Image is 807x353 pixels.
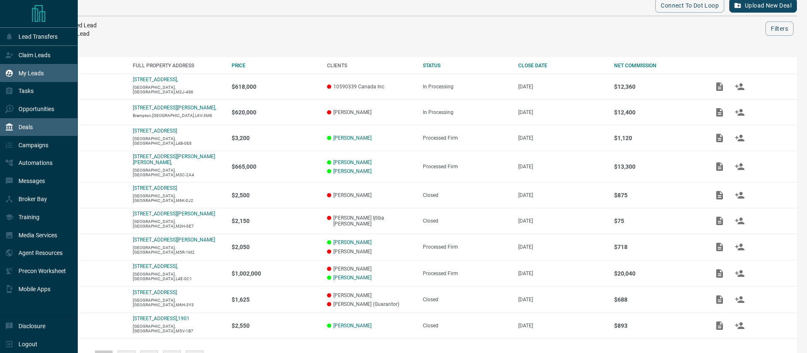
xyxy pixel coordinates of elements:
span: Match Clients [730,218,750,223]
p: $2,500 [232,192,319,199]
p: [GEOGRAPHIC_DATA],[GEOGRAPHIC_DATA],L4E-0C1 [133,272,223,281]
p: $1,625 [232,296,319,303]
a: [STREET_ADDRESS][PERSON_NAME] [133,237,215,243]
span: Add / View Documents [709,135,730,141]
p: Lease - Co-Op [37,323,124,329]
a: [PERSON_NAME] [333,159,372,165]
p: Lease - Co-Op [37,244,124,250]
p: $3,200 [232,135,319,141]
p: $12,400 [614,109,702,116]
span: Add / View Documents [709,163,730,169]
a: [STREET_ADDRESS][PERSON_NAME], [133,105,216,111]
p: [DATE] [518,135,606,141]
span: Add / View Documents [709,322,730,328]
span: Match Clients [730,83,750,89]
p: Lease - Co-Op [37,218,124,224]
div: CLIENTS [327,63,414,69]
span: Match Clients [730,244,750,249]
div: In Processing [423,84,510,90]
div: Closed [423,297,510,303]
span: Add / View Documents [709,109,730,115]
p: [DATE] [518,109,606,115]
span: Add / View Documents [709,192,730,198]
div: Processed Firm [423,244,510,250]
p: [GEOGRAPHIC_DATA],[GEOGRAPHIC_DATA],M3C-2A4 [133,168,223,177]
a: [PERSON_NAME] [333,168,372,174]
p: [DATE] [518,297,606,303]
a: [STREET_ADDRESS] [133,289,177,295]
p: Lease - Co-Op [37,135,124,141]
a: [STREET_ADDRESS],1901 [133,316,190,321]
p: $2,550 [232,322,319,329]
div: Processed Firm [423,271,510,276]
p: [DATE] [518,192,606,198]
p: Purchase - Listing [37,84,124,90]
p: [DATE] [518,244,606,250]
div: Closed [423,323,510,329]
div: Closed [423,192,510,198]
p: $618,000 [232,83,319,90]
p: [DATE] [518,323,606,329]
p: [PERSON_NAME] (Guarantor) [327,301,414,307]
p: Purchase - Co-Op [37,271,124,276]
p: [PERSON_NAME] [327,292,414,298]
div: STATUS [423,63,510,69]
p: $620,000 [232,109,319,116]
div: PRICE [232,63,319,69]
p: $1,002,000 [232,270,319,277]
p: 10590339 Canada Inc [327,84,414,90]
p: [GEOGRAPHIC_DATA],[GEOGRAPHIC_DATA],M5V-1B7 [133,324,223,333]
p: $718 [614,244,702,250]
p: $875 [614,192,702,199]
p: $12,360 [614,83,702,90]
p: [PERSON_NAME] [327,249,414,255]
p: [PERSON_NAME] [327,266,414,272]
a: [PERSON_NAME] [333,135,372,141]
p: Lease - Co-Op [37,297,124,303]
p: Brampton,[GEOGRAPHIC_DATA],L6V-3M6 [133,113,223,118]
p: $1,120 [614,135,702,141]
p: $665,000 [232,163,319,170]
p: Lease - Co-Op [37,192,124,198]
a: [STREET_ADDRESS][PERSON_NAME][PERSON_NAME], [133,154,215,165]
p: Purchase - Co-Op [37,164,124,170]
p: [GEOGRAPHIC_DATA],[GEOGRAPHIC_DATA],M2J-4S6 [133,85,223,94]
span: Add / View Documents [709,296,730,302]
p: [GEOGRAPHIC_DATA],[GEOGRAPHIC_DATA],M3H-0E7 [133,219,223,228]
span: Add / View Documents [709,244,730,249]
a: [STREET_ADDRESS] [133,128,177,134]
p: Purchase - Listing [37,109,124,115]
div: CLOSE DATE [518,63,606,69]
div: FULL PROPERTY ADDRESS [133,63,223,69]
p: [PERSON_NAME] [327,109,414,115]
p: [STREET_ADDRESS][PERSON_NAME] [133,211,215,217]
div: DEAL TYPE [37,63,124,69]
p: [DATE] [518,218,606,224]
div: In Processing [423,109,510,115]
span: Match Clients [730,296,750,302]
a: [PERSON_NAME] [333,275,372,281]
p: [DATE] [518,84,606,90]
p: $20,040 [614,270,702,277]
span: Add / View Documents [709,218,730,223]
span: Match Clients [730,270,750,276]
div: Processed Firm [423,164,510,170]
p: [GEOGRAPHIC_DATA],[GEOGRAPHIC_DATA],M6H-3Y3 [133,298,223,307]
a: [STREET_ADDRESS] [133,185,177,191]
span: Match Clients [730,322,750,328]
p: $13,300 [614,163,702,170]
p: [PERSON_NAME] Ijtiba [PERSON_NAME] [327,215,414,227]
p: [DATE] [518,164,606,170]
span: Match Clients [730,192,750,198]
a: [STREET_ADDRESS], [133,263,178,269]
a: [PERSON_NAME] [333,239,372,245]
span: Add / View Documents [709,83,730,89]
div: Closed [423,218,510,224]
